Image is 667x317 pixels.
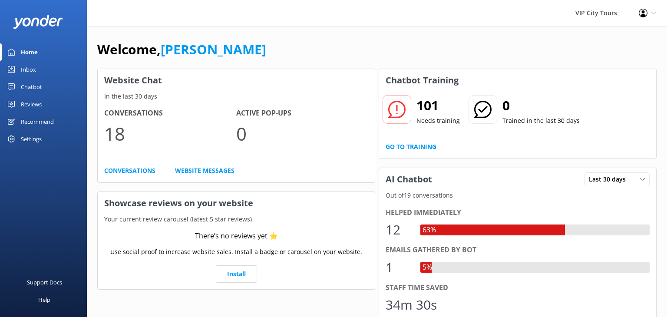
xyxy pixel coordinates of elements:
div: 34m 30s [386,294,437,315]
div: Home [21,43,38,61]
div: Settings [21,130,42,148]
div: 5% [420,262,434,273]
div: Recommend [21,113,54,130]
div: Emails gathered by bot [386,244,650,256]
span: Last 30 days [589,175,631,184]
p: Trained in the last 30 days [502,116,580,125]
div: There’s no reviews yet ⭐ [195,231,278,242]
h2: 0 [502,95,580,116]
img: yonder-white-logo.png [13,15,63,29]
a: Conversations [104,166,155,175]
p: Your current review carousel (latest 5 star reviews) [98,215,375,224]
p: In the last 30 days [98,92,375,101]
p: Use social proof to increase website sales. Install a badge or carousel on your website. [110,247,362,257]
h4: Active Pop-ups [236,108,368,119]
a: [PERSON_NAME] [161,40,266,58]
h1: Welcome, [97,39,266,60]
div: Support Docs [27,274,62,291]
p: Needs training [416,116,460,125]
a: Go to Training [386,142,436,152]
h3: Website Chat [98,69,375,92]
div: 63% [420,225,438,236]
h3: AI Chatbot [379,168,439,191]
h3: Showcase reviews on your website [98,192,375,215]
div: Inbox [21,61,36,78]
div: Reviews [21,96,42,113]
div: 1 [386,257,412,278]
p: 18 [104,119,236,148]
h4: Conversations [104,108,236,119]
h2: 101 [416,95,460,116]
div: Chatbot [21,78,42,96]
div: 12 [386,219,412,240]
p: 0 [236,119,368,148]
div: Staff time saved [386,282,650,294]
div: Helped immediately [386,207,650,218]
h3: Chatbot Training [379,69,465,92]
p: Out of 19 conversations [379,191,656,200]
a: Install [216,265,257,283]
a: Website Messages [175,166,234,175]
div: Help [38,291,50,308]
